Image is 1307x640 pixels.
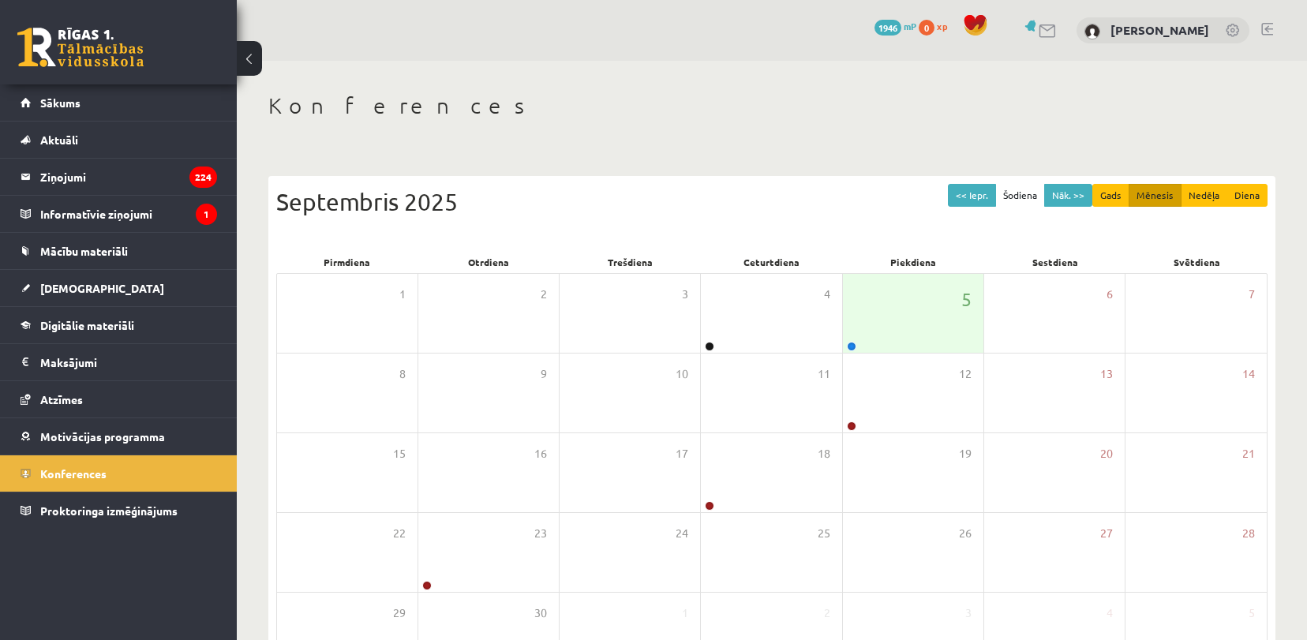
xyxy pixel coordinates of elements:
[1181,184,1227,207] button: Nedēļa
[1110,22,1209,38] a: [PERSON_NAME]
[1129,184,1182,207] button: Mēnesis
[393,525,406,542] span: 22
[919,20,934,36] span: 0
[40,133,78,147] span: Aktuāli
[818,525,830,542] span: 25
[21,196,217,232] a: Informatīvie ziņojumi1
[1092,184,1129,207] button: Gads
[937,20,947,32] span: xp
[21,344,217,380] a: Maksājumi
[1242,445,1255,462] span: 21
[40,244,128,258] span: Mācību materiāli
[21,381,217,417] a: Atzīmes
[560,251,701,273] div: Trešdiena
[40,503,178,518] span: Proktoringa izmēģinājums
[393,445,406,462] span: 15
[1226,184,1268,207] button: Diena
[1107,286,1113,303] span: 6
[21,159,217,195] a: Ziņojumi224
[21,307,217,343] a: Digitālie materiāli
[534,525,547,542] span: 23
[824,604,830,622] span: 2
[948,184,996,207] button: << Iepr.
[40,159,217,195] legend: Ziņojumi
[40,196,217,232] legend: Informatīvie ziņojumi
[276,184,1268,219] div: Septembris 2025
[21,122,217,158] a: Aktuāli
[21,455,217,492] a: Konferences
[40,281,164,295] span: [DEMOGRAPHIC_DATA]
[399,286,406,303] span: 1
[393,604,406,622] span: 29
[701,251,842,273] div: Ceturtdiena
[874,20,901,36] span: 1946
[21,492,217,529] a: Proktoringa izmēģinājums
[959,445,972,462] span: 19
[1107,604,1113,622] span: 4
[682,286,688,303] span: 3
[1249,286,1255,303] span: 7
[21,84,217,121] a: Sākums
[682,604,688,622] span: 1
[17,28,144,67] a: Rīgas 1. Tālmācības vidusskola
[961,286,972,313] span: 5
[1100,525,1113,542] span: 27
[534,445,547,462] span: 16
[534,604,547,622] span: 30
[1100,365,1113,383] span: 13
[1242,525,1255,542] span: 28
[676,525,688,542] span: 24
[824,286,830,303] span: 4
[189,167,217,188] i: 224
[984,251,1125,273] div: Sestdiena
[1249,604,1255,622] span: 5
[40,95,81,110] span: Sākums
[818,445,830,462] span: 18
[196,204,217,225] i: 1
[818,365,830,383] span: 11
[21,233,217,269] a: Mācību materiāli
[21,418,217,455] a: Motivācijas programma
[904,20,916,32] span: mP
[965,604,972,622] span: 3
[919,20,955,32] a: 0 xp
[1126,251,1268,273] div: Svētdiena
[268,92,1275,119] h1: Konferences
[541,365,547,383] span: 9
[21,270,217,306] a: [DEMOGRAPHIC_DATA]
[1084,24,1100,39] img: Kristiāns Šīmens
[1044,184,1092,207] button: Nāk. >>
[995,184,1045,207] button: Šodiena
[843,251,984,273] div: Piekdiena
[541,286,547,303] span: 2
[399,365,406,383] span: 8
[676,445,688,462] span: 17
[40,466,107,481] span: Konferences
[40,429,165,444] span: Motivācijas programma
[1100,445,1113,462] span: 20
[959,365,972,383] span: 12
[959,525,972,542] span: 26
[40,344,217,380] legend: Maksājumi
[418,251,559,273] div: Otrdiena
[676,365,688,383] span: 10
[874,20,916,32] a: 1946 mP
[40,318,134,332] span: Digitālie materiāli
[276,251,418,273] div: Pirmdiena
[1242,365,1255,383] span: 14
[40,392,83,406] span: Atzīmes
